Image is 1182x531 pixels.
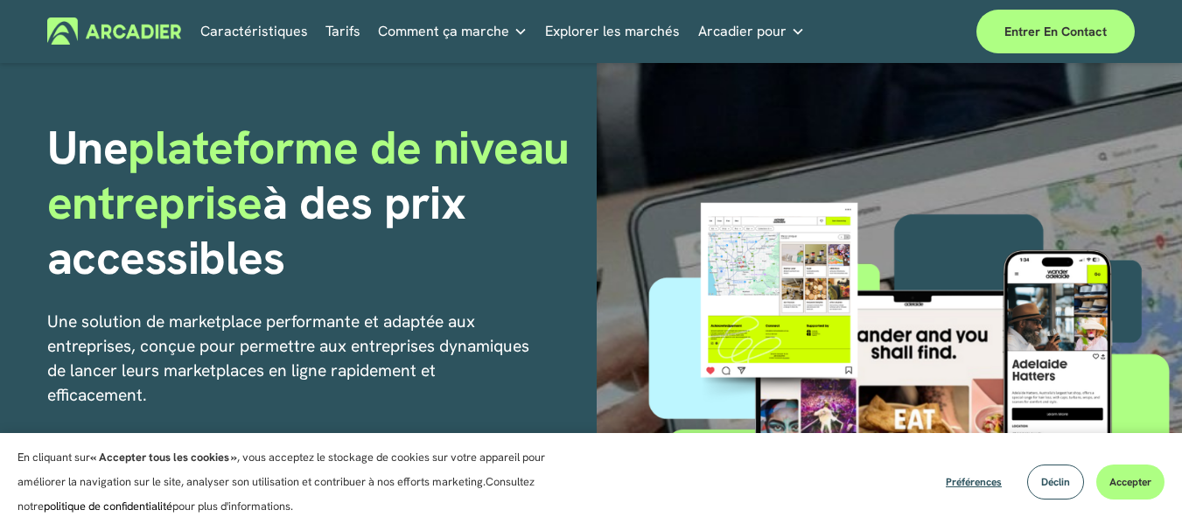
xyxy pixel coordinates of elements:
a: liste déroulante des dossiers [698,17,805,45]
font: Caractéristiques [200,22,308,40]
div: Widget de chat [1095,447,1182,531]
font: Entrer en contact [1004,24,1107,39]
a: Tarifs [325,17,360,45]
font: plateforme de niveau entreprise [47,117,581,233]
font: Tarifs [325,22,360,40]
a: Entrer en contact [976,10,1135,53]
button: Préférences [933,465,1015,500]
a: politique de confidentialité [44,499,172,514]
font: Comment ça marche [378,22,509,40]
img: Arcadier [47,17,181,45]
font: Arcadier pour [698,22,787,40]
font: Explorer les marchés [545,22,680,40]
a: Caractéristiques [200,17,308,45]
button: Déclin [1027,465,1084,500]
font: Déclin [1041,475,1070,489]
a: Explorer les marchés [545,17,680,45]
iframe: Widget de discussion [1095,447,1182,531]
font: Une [47,117,128,178]
a: liste déroulante des dossiers [378,17,528,45]
font: pour plus d'informations. [172,499,293,514]
font: à des prix accessibles [47,172,478,288]
font: En cliquant sur [17,450,90,465]
font: « Accepter tous les cookies » [90,450,237,465]
font: Préférences [946,475,1002,489]
font: , vous acceptez le stockage de cookies sur votre appareil pour améliorer la navigation sur le sit... [17,450,545,489]
font: Une solution de marketplace performante et adaptée aux entreprises, conçue pour permettre aux ent... [47,311,534,406]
